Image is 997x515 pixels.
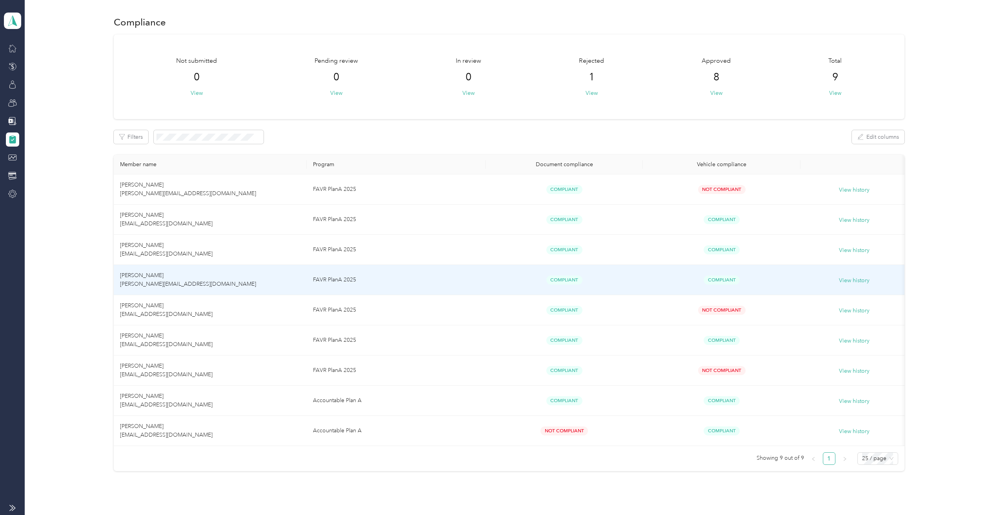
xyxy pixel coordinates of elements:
span: 1 [589,71,595,83]
button: View [586,89,598,97]
td: FAVR PlanA 2025 [307,205,486,235]
span: Showing 9 out of 9 [757,452,804,464]
th: Member name [114,155,307,174]
td: FAVR PlanA 2025 [307,265,486,295]
button: View history [839,427,870,436]
td: FAVR PlanA 2025 [307,355,486,386]
span: [PERSON_NAME] [PERSON_NAME][EMAIL_ADDRESS][DOMAIN_NAME] [120,272,256,287]
span: Not Compliant [540,426,588,435]
li: Next Page [839,452,851,465]
li: Previous Page [807,452,820,465]
span: Compliant [704,215,740,224]
span: [PERSON_NAME] [EMAIL_ADDRESS][DOMAIN_NAME] [120,393,213,408]
span: [PERSON_NAME] [EMAIL_ADDRESS][DOMAIN_NAME] [120,302,213,317]
li: 1 [823,452,835,465]
td: FAVR PlanA 2025 [307,325,486,355]
div: Document compliance [492,161,637,168]
button: Edit columns [852,130,904,144]
span: Not Compliant [698,185,746,194]
span: [PERSON_NAME] [EMAIL_ADDRESS][DOMAIN_NAME] [120,332,213,348]
span: Compliant [546,396,582,405]
div: Page Size [857,452,898,465]
span: 9 [832,71,838,83]
span: Compliant [546,276,582,285]
h1: Compliance [114,18,166,26]
span: Compliant [546,185,582,194]
button: right [839,452,851,465]
td: Accountable Plan A [307,386,486,416]
span: Compliant [704,396,740,405]
span: 0 [333,71,339,83]
a: 1 [823,453,835,464]
button: View history [839,397,870,406]
button: View [191,89,203,97]
button: View history [839,367,870,375]
button: left [807,452,820,465]
span: [PERSON_NAME] [EMAIL_ADDRESS][DOMAIN_NAME] [120,363,213,378]
td: FAVR PlanA 2025 [307,235,486,265]
th: Program [307,155,486,174]
button: View history [839,276,870,285]
button: View history [839,306,870,315]
span: 25 / page [862,453,893,464]
span: 0 [466,71,471,83]
span: Approved [702,56,731,66]
button: Filters [114,130,148,144]
span: [PERSON_NAME] [EMAIL_ADDRESS][DOMAIN_NAME] [120,423,213,438]
td: FAVR PlanA 2025 [307,295,486,325]
span: 8 [713,71,719,83]
button: View [462,89,475,97]
span: [PERSON_NAME] [EMAIL_ADDRESS][DOMAIN_NAME] [120,242,213,257]
span: Pending review [315,56,358,66]
span: left [811,457,816,461]
button: View history [839,337,870,345]
span: In review [456,56,481,66]
span: Compliant [704,245,740,254]
button: View [829,89,841,97]
span: Compliant [546,245,582,254]
div: Vehicle compliance [649,161,794,168]
span: Compliant [704,336,740,345]
span: [PERSON_NAME] [EMAIL_ADDRESS][DOMAIN_NAME] [120,212,213,227]
td: Accountable Plan A [307,416,486,446]
span: Not Compliant [698,366,746,375]
span: Compliant [704,276,740,285]
span: Compliant [546,366,582,375]
span: Compliant [546,336,582,345]
span: Not submitted [176,56,217,66]
span: Compliant [546,215,582,224]
span: right [842,457,847,461]
button: View history [839,216,870,225]
button: View history [839,186,870,194]
span: [PERSON_NAME] [PERSON_NAME][EMAIL_ADDRESS][DOMAIN_NAME] [120,181,256,197]
span: Not Compliant [698,306,746,315]
span: 0 [194,71,200,83]
span: Total [828,56,842,66]
button: View [330,89,342,97]
span: Compliant [704,426,740,435]
iframe: Everlance-gr Chat Button Frame [953,471,997,515]
button: View history [839,246,870,255]
button: View [710,89,722,97]
span: Rejected [579,56,604,66]
td: FAVR PlanA 2025 [307,174,486,205]
span: Compliant [546,306,582,315]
